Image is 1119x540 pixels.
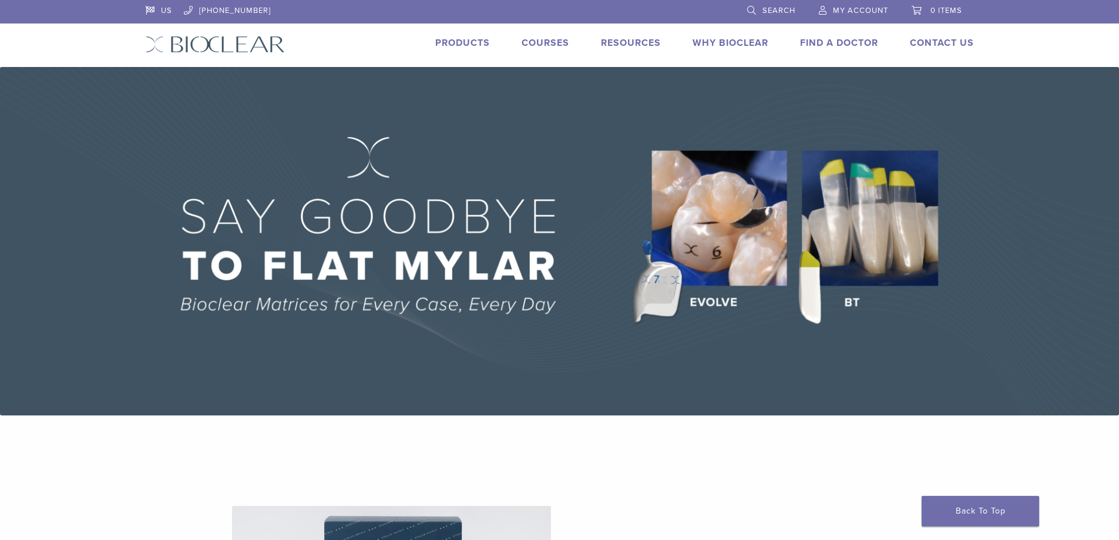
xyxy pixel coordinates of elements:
[762,6,795,15] span: Search
[910,37,974,49] a: Contact Us
[800,37,878,49] a: Find A Doctor
[146,36,285,53] img: Bioclear
[833,6,888,15] span: My Account
[435,37,490,49] a: Products
[930,6,962,15] span: 0 items
[601,37,661,49] a: Resources
[522,37,569,49] a: Courses
[693,37,768,49] a: Why Bioclear
[922,496,1039,526] a: Back To Top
